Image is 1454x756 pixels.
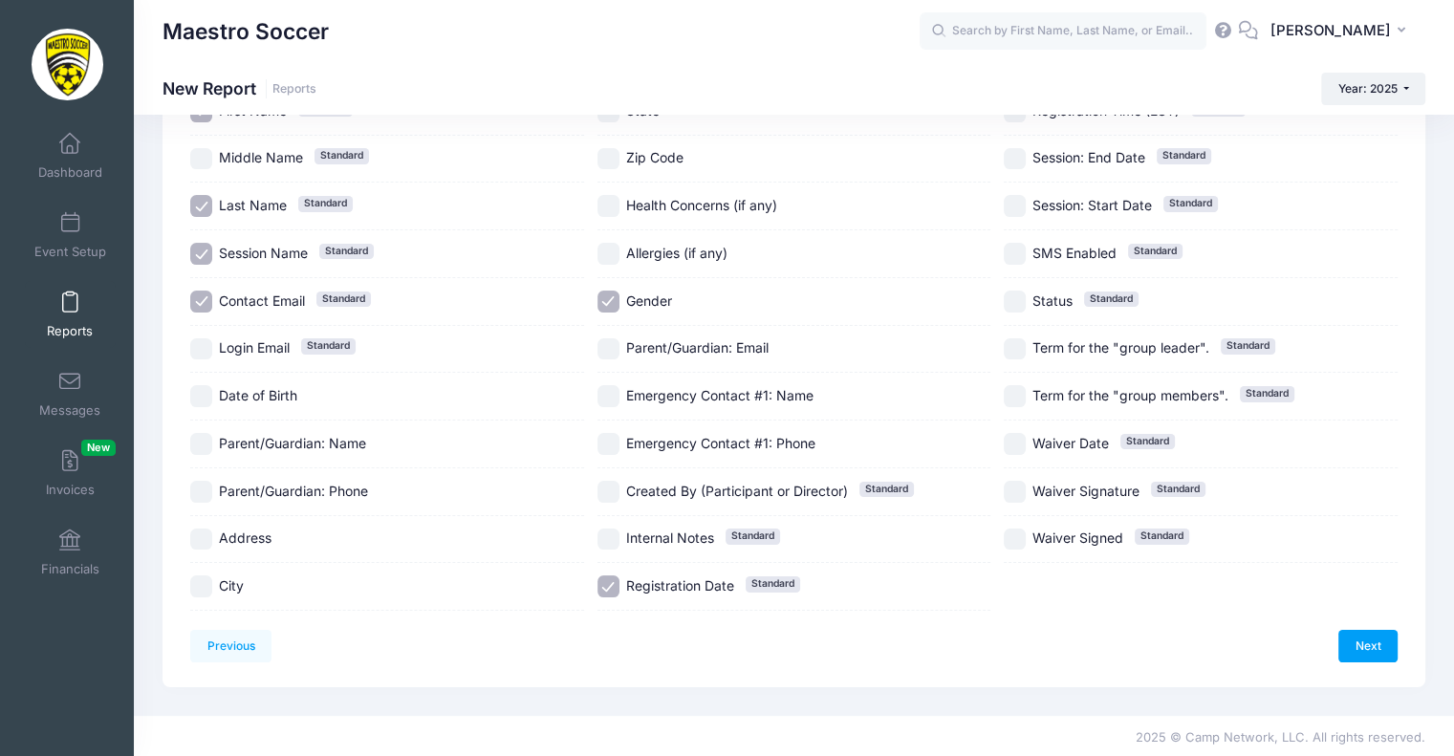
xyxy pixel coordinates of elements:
span: First Name [219,102,287,119]
span: Gender [626,292,672,309]
span: Financials [41,561,99,577]
span: Address [219,529,271,546]
input: Last NameStandard [190,195,212,217]
input: StatusStandard [1004,291,1026,313]
input: Session: End DateStandard [1004,148,1026,170]
span: Zip Code [626,149,684,165]
input: Registration DateStandard [597,575,619,597]
span: Standard [298,196,353,211]
a: Next [1338,630,1398,662]
span: Last Name [219,197,287,213]
span: Term for the "group members". [1032,387,1228,403]
input: Gender [597,291,619,313]
span: Registration Time (EST) [1032,102,1180,119]
span: Standard [1157,148,1211,163]
input: Session NameStandard [190,243,212,265]
span: SMS Enabled [1032,245,1117,261]
span: Waiver Signed [1032,529,1123,546]
span: Parent/Guardian: Name [219,435,366,451]
span: Date of Birth [219,387,297,403]
a: Dashboard [25,122,116,189]
h1: Maestro Soccer [163,10,329,54]
span: Parent/Guardian: Email [626,339,769,356]
input: Waiver DateStandard [1004,433,1026,455]
span: Standard [1151,482,1205,497]
span: Allergies (if any) [626,245,727,261]
span: Reports [47,323,93,339]
span: Messages [39,402,100,419]
span: Contact Email [219,292,305,309]
span: Session: End Date [1032,149,1145,165]
span: Waiver Date [1032,435,1109,451]
span: Invoices [46,482,95,498]
input: Session: Start DateStandard [1004,195,1026,217]
input: Internal NotesStandard [597,529,619,551]
input: Term for the "group leader".Standard [1004,338,1026,360]
input: Term for the "group members".Standard [1004,385,1026,407]
input: Parent/Guardian: Name [190,433,212,455]
span: Standard [301,338,356,354]
span: Standard [1128,244,1183,259]
button: [PERSON_NAME] [1258,10,1425,54]
a: Reports [25,281,116,348]
span: Standard [1163,196,1218,211]
input: Parent/Guardian: Phone [190,481,212,503]
span: Standard [726,529,780,544]
span: Year: 2025 [1338,81,1398,96]
span: Standard [315,148,369,163]
input: Emergency Contact #1: Name [597,385,619,407]
span: Session: Start Date [1032,197,1152,213]
span: Standard [1240,386,1294,401]
span: Event Setup [34,244,106,260]
a: Previous [190,630,271,662]
span: Waiver Signature [1032,483,1139,499]
span: Login Email [219,339,290,356]
span: Standard [1084,292,1139,307]
span: [PERSON_NAME] [1270,20,1391,41]
button: Year: 2025 [1321,73,1425,105]
span: Standard [859,482,914,497]
span: Status [1032,292,1073,309]
span: 2025 © Camp Network, LLC. All rights reserved. [1136,729,1425,745]
a: Messages [25,360,116,427]
span: Parent/Guardian: Phone [219,483,368,499]
input: Emergency Contact #1: Phone [597,433,619,455]
input: Address [190,529,212,551]
span: Registration Date [626,577,734,594]
span: Session Name [219,245,308,261]
input: City [190,575,212,597]
span: State [626,102,660,119]
input: Allergies (if any) [597,243,619,265]
span: Standard [1135,529,1189,544]
input: SMS EnabledStandard [1004,243,1026,265]
span: Emergency Contact #1: Name [626,387,814,403]
input: Middle NameStandard [190,148,212,170]
input: Search by First Name, Last Name, or Email... [920,12,1206,51]
span: Health Concerns (if any) [626,197,777,213]
span: Standard [316,292,371,307]
span: Standard [746,576,800,592]
span: Middle Name [219,149,303,165]
input: Waiver SignatureStandard [1004,481,1026,503]
span: Standard [1120,434,1175,449]
a: Reports [272,82,316,97]
span: Standard [1221,338,1275,354]
span: Standard [319,244,374,259]
span: Created By (Participant or Director) [626,483,848,499]
span: Internal Notes [626,529,714,546]
span: New [81,440,116,456]
h1: New Report [163,78,316,98]
span: Emergency Contact #1: Phone [626,435,815,451]
span: Dashboard [38,164,102,181]
a: InvoicesNew [25,440,116,507]
a: Event Setup [25,202,116,269]
span: Term for the "group leader". [1032,339,1209,356]
input: Waiver SignedStandard [1004,529,1026,551]
input: Zip Code [597,148,619,170]
input: Parent/Guardian: Email [597,338,619,360]
input: Contact EmailStandard [190,291,212,313]
span: City [219,577,244,594]
input: Date of Birth [190,385,212,407]
a: Financials [25,519,116,586]
input: Login EmailStandard [190,338,212,360]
